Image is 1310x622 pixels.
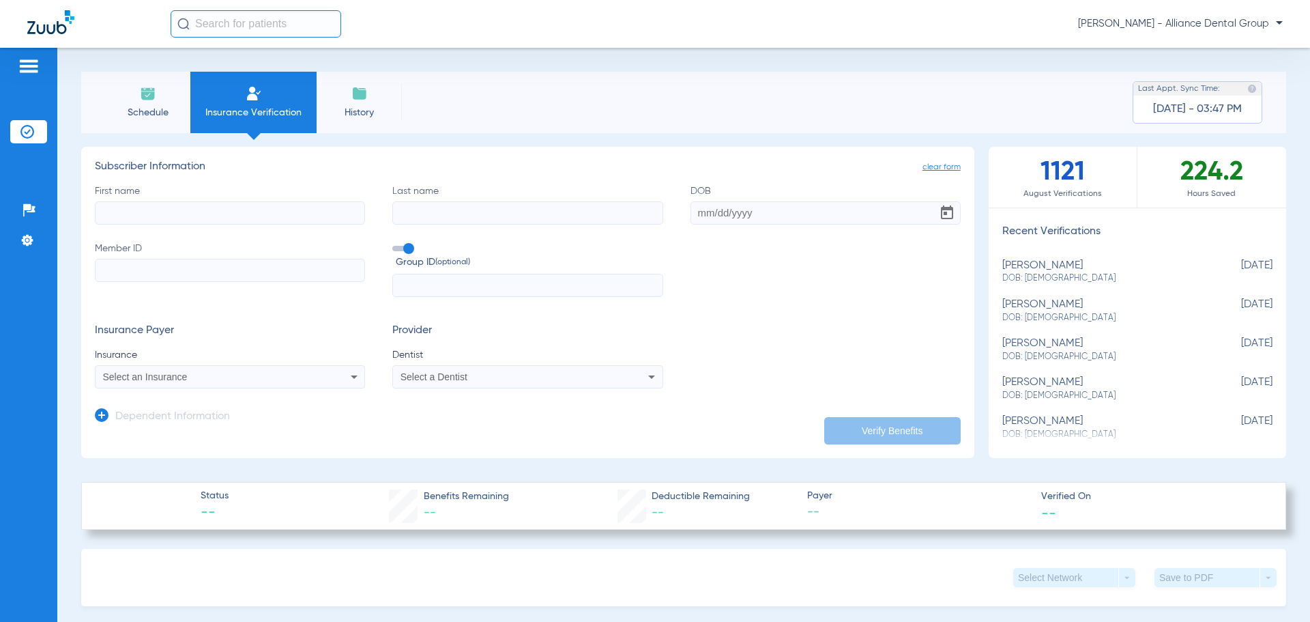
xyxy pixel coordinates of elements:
span: clear form [922,160,961,174]
span: DOB: [DEMOGRAPHIC_DATA] [1002,272,1204,285]
span: Benefits Remaining [424,490,509,504]
span: Verified On [1041,490,1264,504]
h3: Recent Verifications [989,225,1286,239]
input: Member ID [95,259,365,282]
div: 224.2 [1137,147,1286,208]
input: Last name [392,201,663,225]
div: [PERSON_NAME] [1002,376,1204,401]
img: Schedule [140,85,156,102]
span: DOB: [DEMOGRAPHIC_DATA] [1002,390,1204,402]
span: -- [201,504,229,523]
span: Payer [807,489,1030,503]
label: Member ID [95,242,365,298]
span: -- [652,507,664,519]
small: (optional) [435,255,470,270]
span: Deductible Remaining [652,490,750,504]
img: Search Icon [177,18,190,30]
img: last sync help info [1247,84,1257,94]
span: [DATE] [1204,298,1272,324]
span: [DATE] [1204,337,1272,363]
span: -- [1041,505,1056,520]
span: DOB: [DEMOGRAPHIC_DATA] [1002,312,1204,324]
h3: Subscriber Information [95,160,961,174]
span: August Verifications [989,187,1137,201]
div: [PERSON_NAME] [1002,298,1204,324]
img: hamburger-icon [18,58,40,74]
span: History [327,106,392,119]
span: -- [807,504,1030,521]
span: [DATE] [1204,259,1272,285]
span: Select a Dentist [401,371,467,382]
span: Select an Insurance [103,371,188,382]
h3: Dependent Information [115,410,230,424]
span: [DATE] - 03:47 PM [1153,102,1242,116]
input: DOBOpen calendar [690,201,961,225]
img: Manual Insurance Verification [246,85,262,102]
span: Status [201,489,229,503]
button: Open calendar [933,199,961,227]
label: DOB [690,184,961,225]
h3: Provider [392,324,663,338]
div: [PERSON_NAME] [1002,259,1204,285]
div: [PERSON_NAME] [1002,415,1204,440]
span: [DATE] [1204,376,1272,401]
span: Dentist [392,348,663,362]
img: History [351,85,368,102]
span: Insurance [95,348,365,362]
span: [PERSON_NAME] - Alliance Dental Group [1078,17,1283,31]
span: -- [424,507,436,519]
span: [DATE] [1204,415,1272,440]
img: Zuub Logo [27,10,74,34]
span: Schedule [115,106,180,119]
button: Verify Benefits [824,417,961,444]
input: Search for patients [171,10,341,38]
div: 1121 [989,147,1137,208]
input: First name [95,201,365,225]
h3: Insurance Payer [95,324,365,338]
span: Hours Saved [1137,187,1286,201]
span: DOB: [DEMOGRAPHIC_DATA] [1002,351,1204,363]
label: Last name [392,184,663,225]
span: Last Appt. Sync Time: [1138,82,1220,96]
div: [PERSON_NAME] [1002,337,1204,363]
label: First name [95,184,365,225]
span: Group ID [396,255,663,270]
span: Insurance Verification [201,106,306,119]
